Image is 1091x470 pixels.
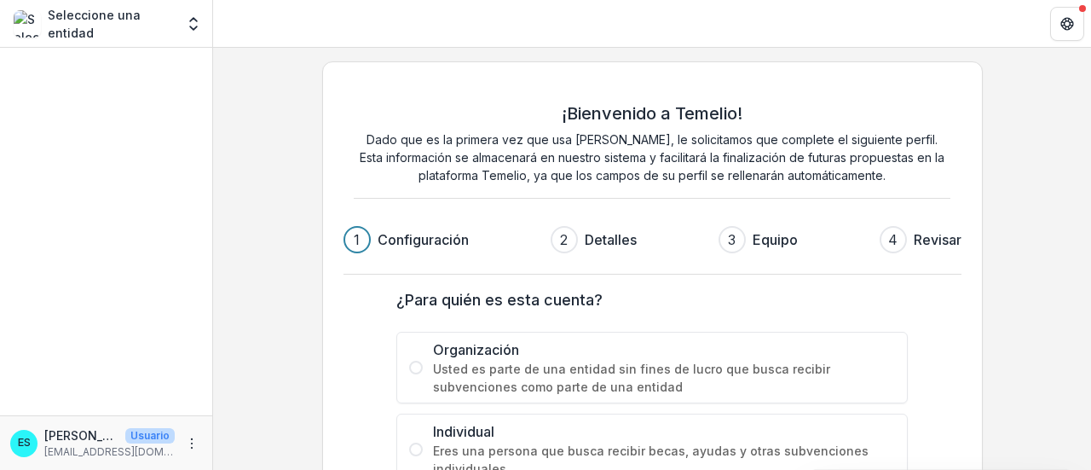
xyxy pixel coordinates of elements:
[360,132,944,183] font: Dado que es la primera vez que usa [PERSON_NAME], le solicitamos que complete el siguiente perfil...
[48,8,141,40] font: Seleccione una entidad
[753,231,798,248] font: Equipo
[562,103,742,124] font: ¡Bienvenido a Temelio!
[1050,7,1084,41] button: Obtener ayuda
[18,436,31,449] font: ES
[396,291,603,309] font: ¿Para quién es esta cuenta?
[433,341,519,358] font: Organización
[44,428,141,443] font: [PERSON_NAME]
[433,362,834,394] font: Usted es parte de una entidad sin fines de lucro que busca recibir subvenciones como parte de una...
[18,438,31,449] div: Eva Sánchez
[44,445,218,458] font: [EMAIL_ADDRESS][DOMAIN_NAME]
[585,231,637,248] font: Detalles
[560,231,568,248] font: 2
[914,231,961,248] font: Revisar
[433,423,494,440] font: Individual
[130,429,170,442] font: Usuario
[354,231,360,248] font: 1
[182,433,202,454] button: Más
[14,10,41,38] img: Seleccione una entidad
[343,226,961,253] div: Progreso
[728,231,736,248] font: 3
[182,7,205,41] button: Conmutador de entidades abiertas
[888,231,898,248] font: 4
[378,231,469,248] font: Configuración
